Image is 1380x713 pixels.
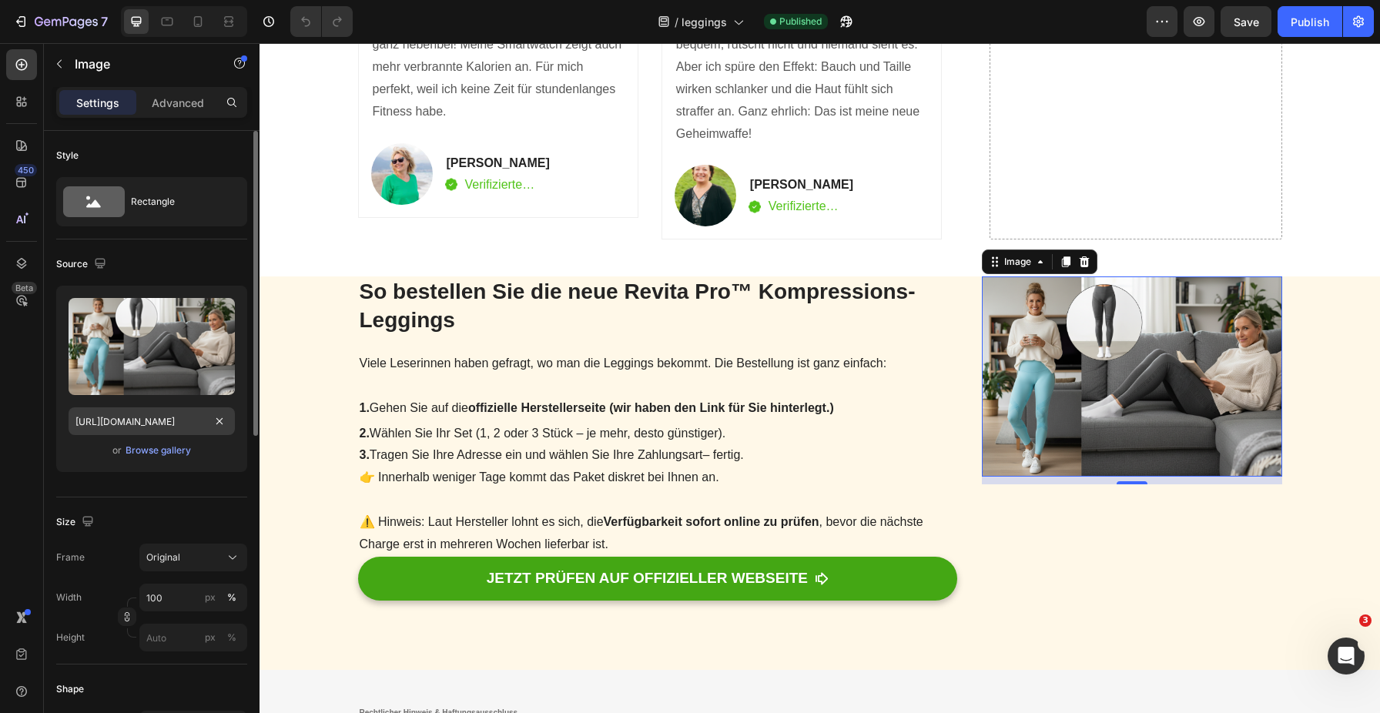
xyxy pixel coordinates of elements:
[69,298,235,395] img: preview-image
[56,512,97,533] div: Size
[682,14,727,30] span: leggings
[131,184,225,219] div: Rectangle
[187,111,364,129] p: [PERSON_NAME]
[56,682,84,696] div: Shape
[1359,614,1372,627] span: 3
[100,354,697,377] p: Gehen Sie auf die
[344,472,560,485] strong: Verfügbarkeit sofort online zu prüfen
[100,383,110,397] strong: 2.
[126,444,191,457] div: Browse gallery
[1328,638,1365,675] iframe: Intercom live chat
[56,591,82,604] label: Width
[69,407,235,435] input: https://example.com/image.jpg
[100,358,110,371] strong: 1.
[112,100,173,162] img: gempages_553629490677285781-fbb3276b-86d5-4159-b040-893d14f3c265.png
[56,149,79,162] div: Style
[100,665,259,674] strong: Rechtlicher Hinweis & Haftungsausschluss
[139,624,247,651] input: px%
[139,584,247,611] input: px%
[100,401,697,446] p: Tragen Sie Ihre Adresse ein und wählen Sie Ihre Zahlungsart– fertig. 👉 Innerhalb weniger Tage kom...
[290,6,353,37] div: Undo/Redo
[100,236,656,288] strong: So bestellen Sie die neue Revita Pro™ Kompressions-Leggings
[742,212,775,226] div: Image
[100,380,697,402] p: Wählen Sie Ihr Set (1, 2 oder 3 Stück – je mehr, desto günstiger).
[227,631,236,644] div: %
[125,443,192,458] button: Browse gallery
[56,631,85,644] label: Height
[201,628,219,647] button: %
[1291,14,1329,30] div: Publish
[1278,6,1342,37] button: Publish
[779,15,822,28] span: Published
[209,358,574,371] strong: offizielle Herstellerseite (wir haben den Link für Sie hinterlegt.)
[6,6,115,37] button: 7
[139,544,247,571] button: Original
[205,631,216,644] div: px
[1234,15,1259,28] span: Save
[15,164,37,176] div: 450
[186,135,198,148] img: Alt Image
[509,154,668,172] p: Verifizierte [PERSON_NAME]
[75,55,206,73] p: Image
[223,588,241,607] button: px
[99,514,698,557] a: JETZT PRÜFEN AUF OFFIZIELLER WEBSEITE
[101,12,108,31] p: 7
[76,95,119,111] p: Settings
[491,132,668,151] p: [PERSON_NAME]
[227,591,236,604] div: %
[675,14,678,30] span: /
[100,405,110,418] strong: 3.
[260,43,1380,713] iframe: Design area
[223,628,241,647] button: px
[152,95,204,111] p: Advanced
[12,282,37,294] div: Beta
[146,551,180,564] span: Original
[100,310,697,332] p: Viele Leserinnen haben gefragt, wo man die Leggings bekommt. Die Bestellung ist ganz einfach:
[227,526,548,545] p: JETZT PRÜFEN AUF OFFIZIELLER WEBSEITE
[489,157,501,170] img: Alt Image
[415,122,477,183] img: gempages_553629490677285781-cad07551-ab76-4b7a-8a04-3d5528987e23.png
[1221,6,1271,37] button: Save
[112,441,122,460] span: or
[205,591,216,604] div: px
[201,588,219,607] button: %
[56,551,85,564] label: Frame
[100,468,697,513] p: ⚠️ Hinweis: Laut Hersteller lohnt es sich, die , bevor die nächste Charge erst in mehreren Wochen...
[206,132,364,151] p: Verifizierte [PERSON_NAME]
[56,254,109,275] div: Source
[722,233,1022,433] img: gempages_553629490677285781-f43a9798-e718-4230-a66e-99d034b4b7a0.png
